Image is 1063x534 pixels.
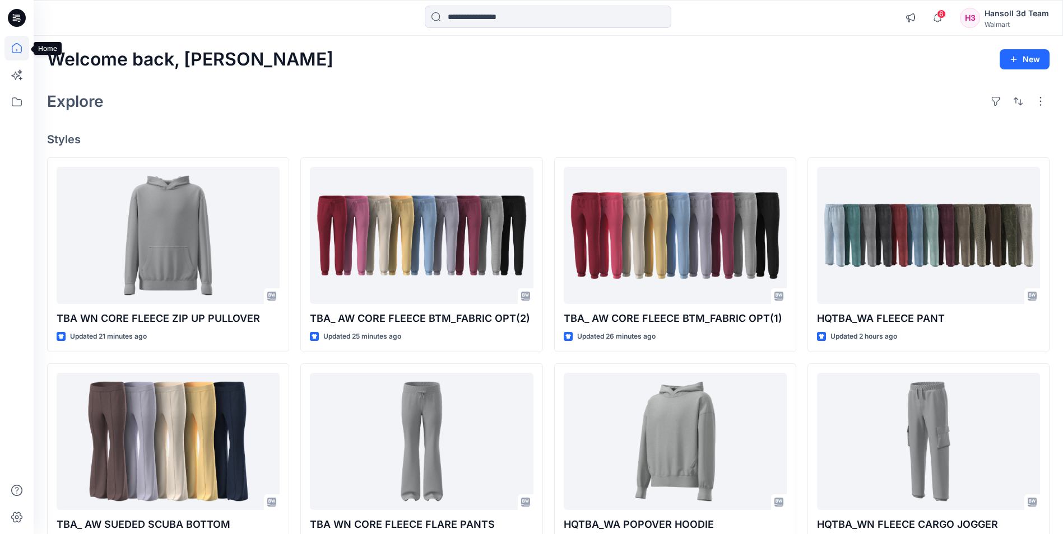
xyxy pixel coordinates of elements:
[564,373,787,510] a: HQTBA_WA POPOVER HOODIE
[985,20,1049,29] div: Walmart
[817,373,1040,510] a: HQTBA_WN FLEECE CARGO JOGGER
[310,517,533,532] p: TBA WN CORE FLEECE FLARE PANTS
[57,517,280,532] p: TBA_ AW SUEDED SCUBA BOTTOM
[564,517,787,532] p: HQTBA_WA POPOVER HOODIE
[564,167,787,304] a: TBA_ AW CORE FLEECE BTM_FABRIC OPT(1)
[57,311,280,326] p: TBA WN CORE FLEECE ZIP UP PULLOVER
[985,7,1049,20] div: Hansoll 3d Team
[577,331,656,343] p: Updated 26 minutes ago
[323,331,401,343] p: Updated 25 minutes ago
[817,517,1040,532] p: HQTBA_WN FLEECE CARGO JOGGER
[937,10,946,18] span: 6
[57,373,280,510] a: TBA_ AW SUEDED SCUBA BOTTOM
[960,8,980,28] div: H3
[310,311,533,326] p: TBA_ AW CORE FLEECE BTM_FABRIC OPT(2)
[310,373,533,510] a: TBA WN CORE FLEECE FLARE PANTS
[70,331,147,343] p: Updated 21 minutes ago
[564,311,787,326] p: TBA_ AW CORE FLEECE BTM_FABRIC OPT(1)
[47,49,333,70] h2: Welcome back, [PERSON_NAME]
[817,311,1040,326] p: HQTBA_WA FLEECE PANT
[47,133,1050,146] h4: Styles
[57,167,280,304] a: TBA WN CORE FLEECE ZIP UP PULLOVER
[310,167,533,304] a: TBA_ AW CORE FLEECE BTM_FABRIC OPT(2)
[1000,49,1050,69] button: New
[47,92,104,110] h2: Explore
[817,167,1040,304] a: HQTBA_WA FLEECE PANT
[830,331,897,343] p: Updated 2 hours ago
